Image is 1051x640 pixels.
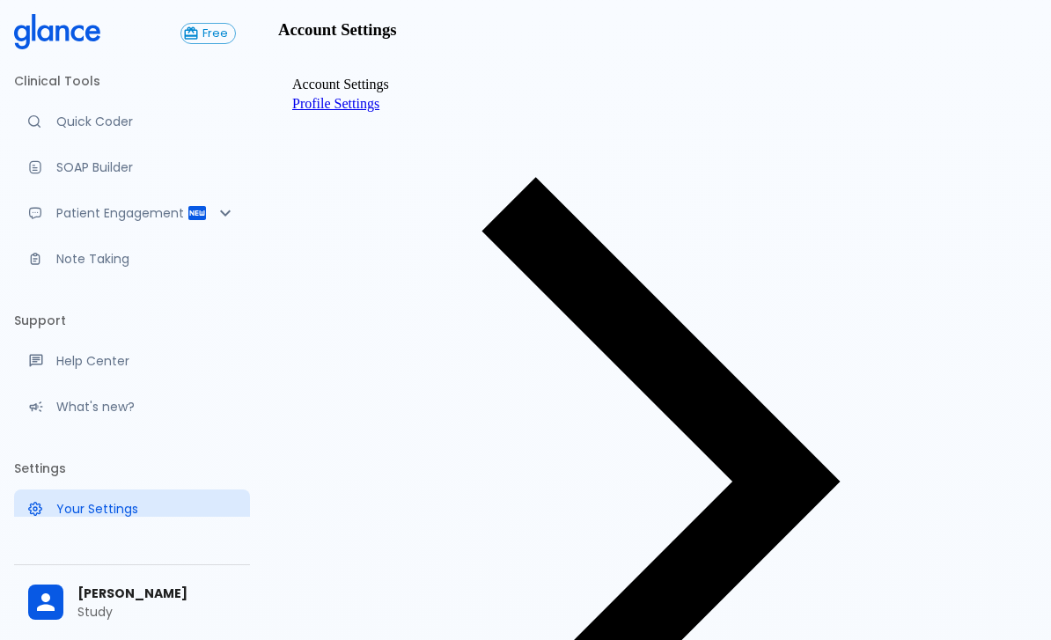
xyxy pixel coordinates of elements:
p: Help Center [56,352,236,370]
li: Support [14,299,250,342]
p: Patient Engagement [56,204,187,222]
h3: Account Settings [278,20,1037,40]
div: Patient Reports & Referrals [14,194,250,232]
span: Profile Settings [292,96,379,111]
a: Manage your settings [14,489,250,528]
div: [PERSON_NAME]Study [14,572,250,633]
li: Account Settings [292,77,1023,92]
p: Quick Coder [56,113,236,130]
p: Study [77,603,236,621]
button: Free [180,23,236,44]
a: Get help from our support team [14,342,250,380]
li: Settings [14,447,250,489]
div: Recent updates and feature releases [14,387,250,426]
a: Moramiz: Find ICD10AM codes instantly [14,102,250,141]
a: Docugen: Compose a clinical documentation in seconds [14,148,250,187]
li: Clinical Tools [14,60,250,102]
a: Click to view or change your subscription [180,23,250,44]
span: [PERSON_NAME] [77,585,236,603]
p: Your Settings [56,500,236,518]
a: Advanced note-taking [14,239,250,278]
p: What's new? [56,398,236,416]
p: Note Taking [56,250,236,268]
span: Free [195,27,235,40]
p: SOAP Builder [56,158,236,176]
